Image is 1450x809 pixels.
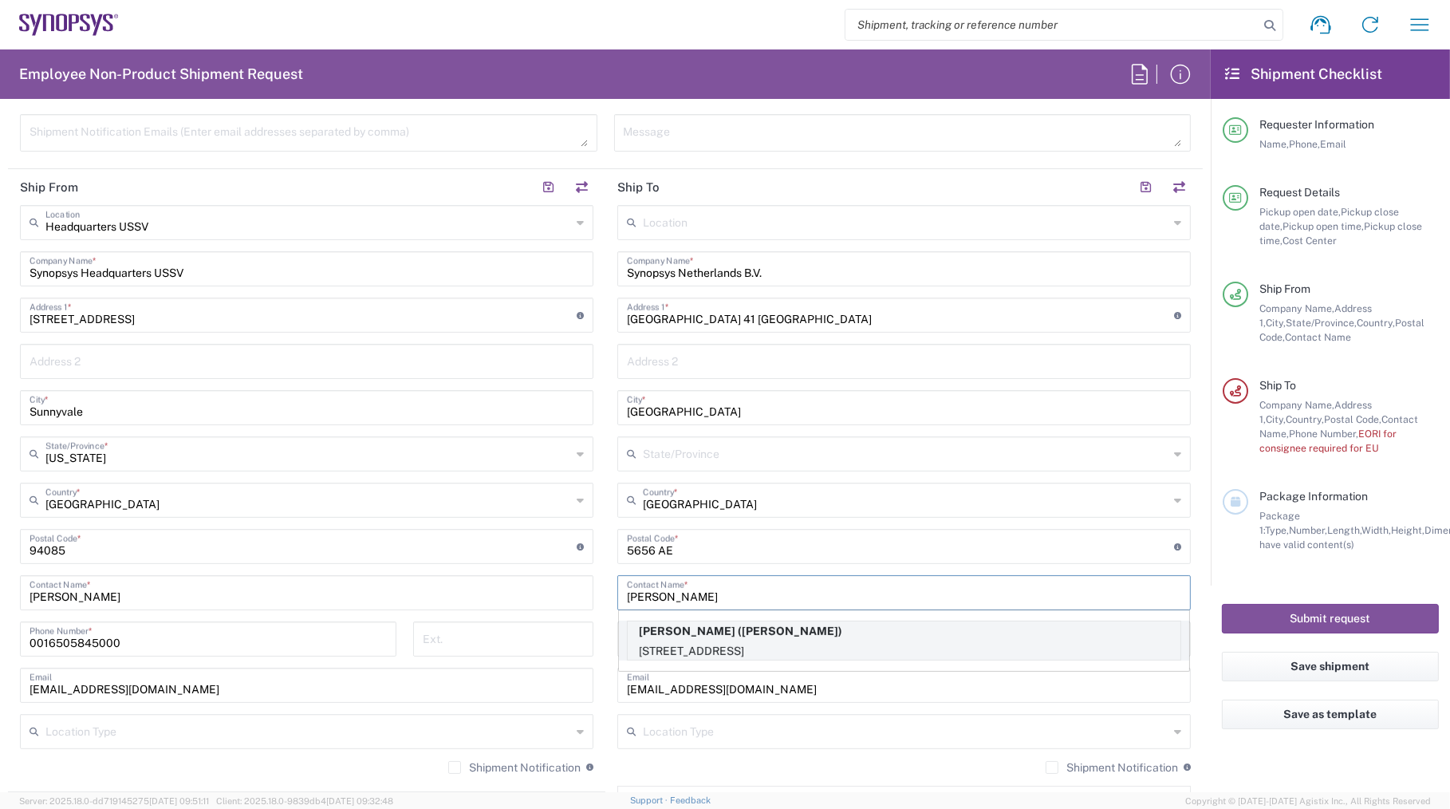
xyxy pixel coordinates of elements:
span: Copyright © [DATE]-[DATE] Agistix Inc., All Rights Reserved [1185,794,1431,808]
span: City, [1266,413,1286,425]
span: Contact Name [1285,331,1351,343]
h2: Ship From [20,180,78,195]
span: Pickup open time, [1283,220,1364,232]
span: Number, [1289,524,1327,536]
button: Save shipment [1222,652,1439,681]
span: Requester Information [1259,118,1374,131]
p: Karthik Srinivasan (Karthik Srinivasan) [628,622,1180,641]
span: Email [1320,138,1346,150]
h2: Employee Non-Product Shipment Request [19,65,303,84]
a: Feedback [670,795,711,805]
span: Phone, [1289,138,1320,150]
span: Name, [1259,138,1289,150]
a: Support [630,795,670,805]
button: Submit request [1222,604,1439,633]
label: Shipment Notification [448,761,581,774]
span: Request Details [1259,186,1340,199]
span: Package Information [1259,490,1368,503]
h2: Ship To [617,180,660,195]
button: Save as template [1222,700,1439,729]
span: Postal Code, [1324,413,1381,425]
span: Company Name, [1259,399,1334,411]
span: [DATE] 09:32:48 [326,796,393,806]
span: Country, [1357,317,1395,329]
p: [STREET_ADDRESS] [628,641,1180,661]
span: Length, [1327,524,1361,536]
label: Shipment Notification [1046,761,1178,774]
span: Server: 2025.18.0-dd719145275 [19,796,209,806]
span: Ship To [1259,379,1296,392]
span: Type, [1265,524,1289,536]
span: Ship From [1259,282,1310,295]
span: Cost Center [1283,235,1337,247]
span: Pickup open date, [1259,206,1341,218]
span: Height, [1391,524,1424,536]
h2: Shipment Checklist [1225,65,1382,84]
input: Shipment, tracking or reference number [845,10,1259,40]
span: City, [1266,317,1286,329]
span: Company Name, [1259,302,1334,314]
span: Country, [1286,413,1324,425]
span: Phone Number, [1289,428,1358,440]
span: Client: 2025.18.0-9839db4 [216,796,393,806]
span: [DATE] 09:51:11 [149,796,209,806]
span: Width, [1361,524,1391,536]
span: Package 1: [1259,510,1300,536]
span: State/Province, [1286,317,1357,329]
